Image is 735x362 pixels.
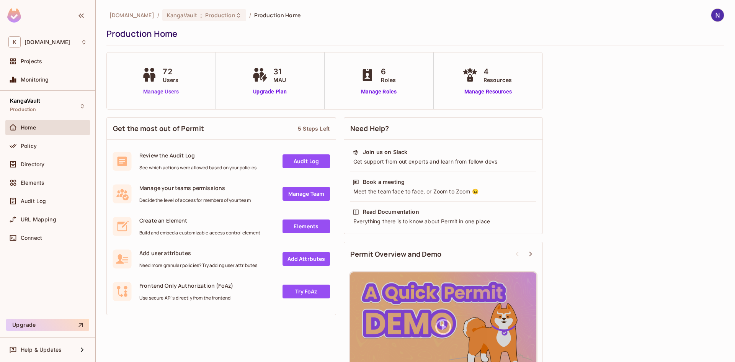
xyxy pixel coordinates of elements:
[205,11,235,19] span: Production
[6,319,89,331] button: Upgrade
[283,285,330,298] a: Try FoAz
[461,88,516,96] a: Manage Resources
[483,66,512,77] span: 4
[167,11,197,19] span: KangaVault
[139,282,233,289] span: Frontend Only Authorization (FoAz)
[7,8,21,23] img: SReyMgAAAABJRU5ErkJggg==
[381,76,396,84] span: Roles
[298,125,330,132] div: 5 Steps Left
[283,187,330,201] a: Manage Team
[21,124,36,131] span: Home
[8,36,21,48] span: K
[21,77,49,83] span: Monitoring
[21,161,44,167] span: Directory
[106,28,720,39] div: Production Home
[273,66,286,77] span: 31
[358,88,400,96] a: Manage Roles
[10,106,36,113] span: Production
[21,235,42,241] span: Connect
[254,11,301,19] span: Production Home
[21,216,56,223] span: URL Mapping
[711,9,724,21] img: Nitish Rathore
[139,217,260,224] span: Create an Element
[200,12,203,18] span: :
[139,249,257,257] span: Add user attributes
[21,198,46,204] span: Audit Log
[163,76,178,84] span: Users
[363,148,407,156] div: Join us on Slack
[283,219,330,233] a: Elements
[381,66,396,77] span: 6
[157,11,159,19] li: /
[140,88,182,96] a: Manage Users
[139,197,251,203] span: Decide the level of access for members of your team
[249,11,251,19] li: /
[283,154,330,168] a: Audit Log
[163,66,178,77] span: 72
[139,165,256,171] span: See which actions were allowed based on your policies
[139,184,251,192] span: Manage your teams permissions
[10,98,41,104] span: KangaVault
[273,76,286,84] span: MAU
[363,178,405,186] div: Book a meeting
[350,249,442,259] span: Permit Overview and Demo
[283,252,330,266] a: Add Attrbutes
[483,76,512,84] span: Resources
[139,152,256,159] span: Review the Audit Log
[353,188,534,195] div: Meet the team face to face, or Zoom to Zoom 😉
[21,347,62,353] span: Help & Updates
[139,295,233,301] span: Use secure API's directly from the frontend
[353,218,534,225] div: Everything there is to know about Permit in one place
[21,143,37,149] span: Policy
[139,230,260,236] span: Build and embed a customizable access control element
[21,180,44,186] span: Elements
[353,158,534,165] div: Get support from out experts and learn from fellow devs
[109,11,154,19] span: the active workspace
[250,88,290,96] a: Upgrade Plan
[363,208,419,216] div: Read Documentation
[24,39,70,45] span: Workspace: kangasys.com
[113,124,204,133] span: Get the most out of Permit
[350,124,389,133] span: Need Help?
[139,262,257,269] span: Need more granular policies? Try adding user attributes
[21,58,42,64] span: Projects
